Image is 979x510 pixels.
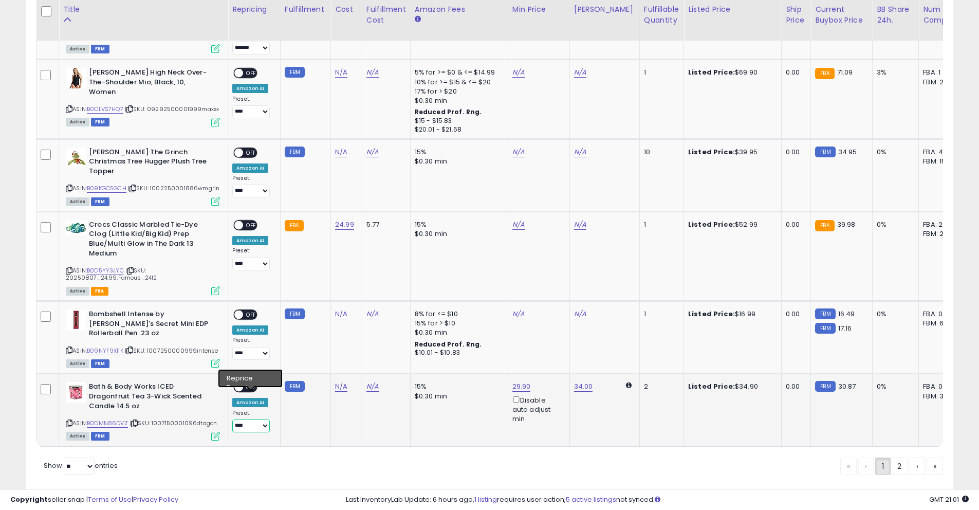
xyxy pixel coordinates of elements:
div: FBA: 4 [923,148,957,157]
div: $20.01 - $21.68 [415,125,500,134]
b: Bombshell Intense by [PERSON_NAME]'s Secret Mini EDP Rollerball Pen .23 oz [89,309,214,341]
img: 31AUzN6NDjL._SL40_.jpg [66,148,86,168]
a: N/A [335,67,347,78]
i: Calculated using Dynamic Max Price. [626,382,632,389]
div: Fulfillment [285,4,326,15]
span: OFF [243,383,260,392]
div: FBM: 15 [923,157,957,166]
div: 17% for > $20 [415,87,500,96]
b: Listed Price: [688,309,735,319]
span: | SKU: 1007250000999intense [125,347,218,355]
small: FBM [285,381,305,392]
span: All listings currently available for purchase on Amazon [66,197,89,206]
div: 0.00 [786,220,803,229]
div: $52.99 [688,220,773,229]
span: FBM [91,359,109,368]
small: Amazon Fees. [415,15,421,24]
b: Bath & Body Works ICED Dragonfruit Tea 3-Wick Scented Candle 14.5 oz [89,382,214,413]
span: › [916,461,918,471]
b: [PERSON_NAME] High Neck Over-The-Shoulder Mio, Black, 10, Women [89,68,214,99]
div: 2 [644,382,676,391]
small: FBM [285,308,305,319]
div: [PERSON_NAME] [574,4,635,15]
div: 8% for <= $10 [415,309,500,319]
b: Reduced Prof. Rng. [415,107,482,116]
div: 15% [415,220,500,229]
a: N/A [574,67,586,78]
span: Show: entries [44,461,118,470]
small: FBM [815,323,835,334]
div: Listed Price [688,4,777,15]
div: $0.30 min [415,157,500,166]
span: OFF [243,148,260,157]
span: All listings currently available for purchase on Amazon [66,432,89,441]
span: All listings currently available for purchase on Amazon [66,45,89,53]
div: Preset: [232,32,272,55]
div: 5% for >= $0 & <= $14.99 [415,68,500,77]
a: B09KGC5GCH [87,184,126,193]
a: 34.00 [574,381,593,392]
div: 0% [877,220,911,229]
small: FBM [815,147,835,157]
a: N/A [366,381,379,392]
span: 17.16 [838,323,852,333]
span: 71.09 [837,67,853,77]
small: FBM [815,381,835,392]
a: N/A [335,309,347,319]
span: 16.49 [838,309,855,319]
div: $39.95 [688,148,773,157]
a: N/A [574,220,586,230]
div: Repricing [232,4,276,15]
span: All listings currently available for purchase on Amazon [66,118,89,126]
div: ASIN: [66,148,220,205]
div: Amazon Fees [415,4,504,15]
a: 1 listing [474,495,497,504]
a: B0CLVS7HQ7 [87,105,123,114]
div: FBM: 2 [923,229,957,239]
div: ASIN: [66,68,220,125]
b: Listed Price: [688,381,735,391]
div: 15% for > $10 [415,319,500,328]
span: FBM [91,197,109,206]
span: All listings currently available for purchase on Amazon [66,359,89,368]
div: 5.77 [366,220,402,229]
a: 29.90 [512,381,531,392]
div: Preset: [232,337,272,360]
div: BB Share 24h. [877,4,914,26]
div: $0.30 min [415,229,500,239]
a: B0D5YY3JYC [87,266,124,275]
img: 41yLCcS+vKL._SL40_.jpg [66,382,86,403]
small: FBM [285,147,305,157]
a: N/A [366,147,379,157]
span: | SKU: 09292500001999maxxx [125,105,219,113]
div: $34.90 [688,382,773,391]
div: Amazon AI [232,236,268,245]
div: Last InventoryLab Update: 6 hours ago, requires user action, not synced. [346,495,969,505]
span: FBM [91,118,109,126]
a: N/A [512,67,525,78]
span: OFF [243,69,260,78]
a: B09NYF9XFK [87,347,123,355]
img: 41N3wmcvohL._SL40_.jpg [66,68,86,88]
div: Preset: [232,247,272,270]
span: All listings currently available for purchase on Amazon [66,287,89,296]
small: FBA [285,220,304,231]
div: Preset: [232,96,272,119]
a: 24.99 [335,220,354,230]
span: FBM [91,432,109,441]
a: 2 [891,458,908,475]
b: [PERSON_NAME] The Grinch Christmas Tree Hugger Plush Tree Topper [89,148,214,179]
div: Min Price [512,4,565,15]
a: N/A [366,67,379,78]
div: 15% [415,382,500,391]
div: $16.99 [688,309,773,319]
div: $0.30 min [415,392,500,401]
div: Title [63,4,224,15]
span: OFF [243,221,260,229]
div: ASIN: [66,220,220,294]
div: 0% [877,309,911,319]
div: $69.90 [688,68,773,77]
span: 34.95 [838,147,857,157]
img: 31Z9cY72YnL._SL40_.jpg [66,309,86,330]
a: N/A [512,220,525,230]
